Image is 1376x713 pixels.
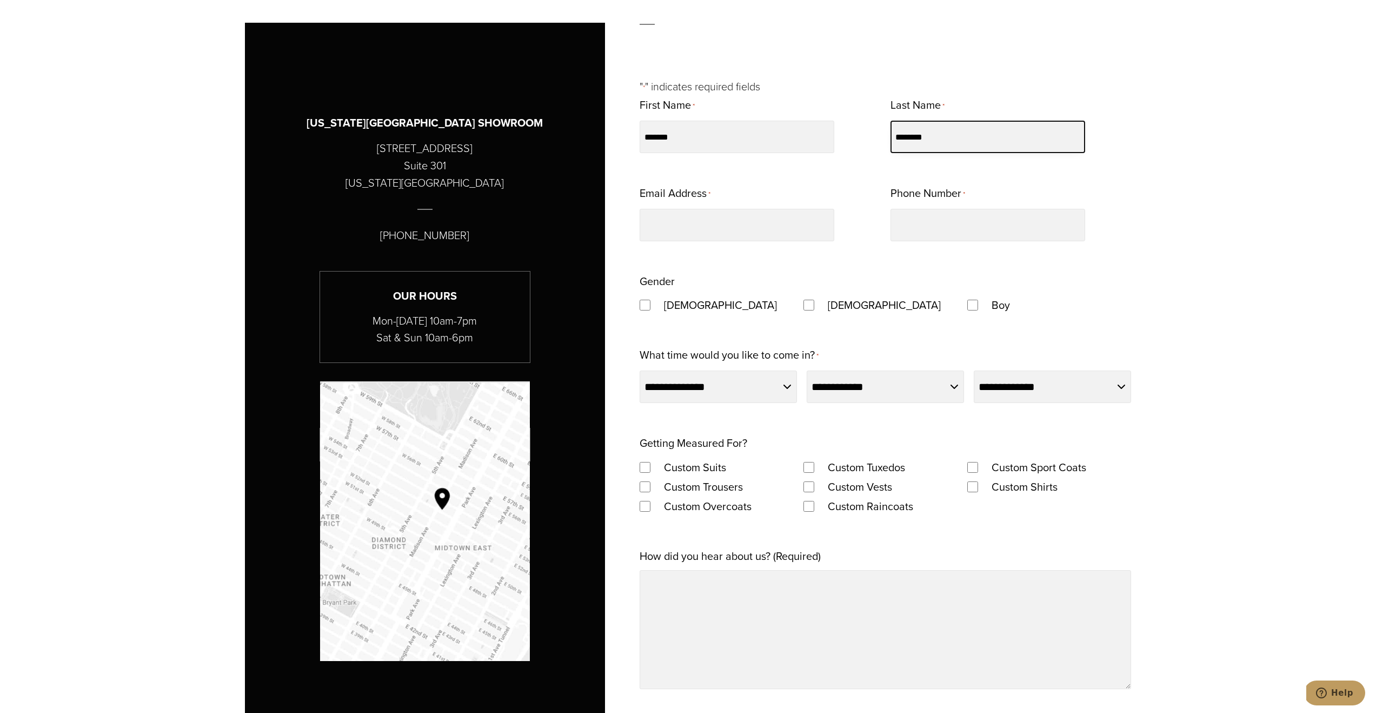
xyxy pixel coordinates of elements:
[640,272,675,291] legend: Gender
[320,381,530,661] img: Google map with pin showing Alan David location at Madison Avenue & 53rd Street NY
[640,78,1131,95] p: " " indicates required fields
[817,477,903,497] label: Custom Vests
[640,433,747,453] legend: Getting Measured For?
[320,313,530,346] p: Mon-[DATE] 10am-7pm Sat & Sun 10am-6pm
[981,295,1021,315] label: Boy
[653,477,754,497] label: Custom Trousers
[640,183,710,204] label: Email Address
[817,497,924,516] label: Custom Raincoats
[981,477,1068,497] label: Custom Shirts
[320,381,530,661] a: Map to Alan David Custom
[1306,681,1365,708] iframe: Opens a widget where you can chat to one of our agents
[653,458,737,477] label: Custom Suits
[640,546,821,566] label: How did you hear about us? (Required)
[380,227,469,244] p: [PHONE_NUMBER]
[640,95,695,116] label: First Name
[345,140,504,192] p: [STREET_ADDRESS] Suite 301 [US_STATE][GEOGRAPHIC_DATA]
[653,497,762,516] label: Custom Overcoats
[890,95,945,116] label: Last Name
[653,295,788,315] label: [DEMOGRAPHIC_DATA]
[981,458,1097,477] label: Custom Sport Coats
[817,458,916,477] label: Custom Tuxedos
[307,115,543,131] h3: [US_STATE][GEOGRAPHIC_DATA] SHOWROOM
[320,288,530,305] h3: Our Hours
[817,295,952,315] label: [DEMOGRAPHIC_DATA]
[640,345,819,366] label: What time would you like to come in?
[890,183,965,204] label: Phone Number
